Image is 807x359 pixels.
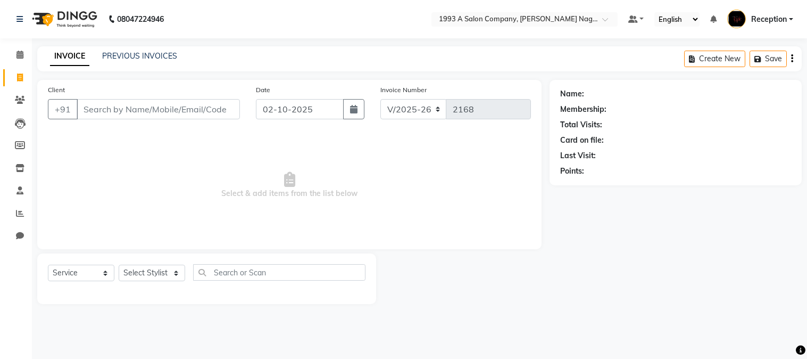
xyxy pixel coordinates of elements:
div: Name: [560,88,584,100]
button: Save [750,51,787,67]
a: INVOICE [50,47,89,66]
button: Create New [684,51,745,67]
img: logo [27,4,100,34]
div: Membership: [560,104,606,115]
input: Search by Name/Mobile/Email/Code [77,99,240,119]
span: Reception [751,14,787,25]
span: Select & add items from the list below [48,132,531,239]
div: Points: [560,166,584,177]
div: Card on file: [560,135,604,146]
label: Invoice Number [380,85,427,95]
label: Client [48,85,65,95]
div: Total Visits: [560,119,602,130]
input: Search or Scan [193,264,365,281]
b: 08047224946 [117,4,164,34]
label: Date [256,85,270,95]
div: Last Visit: [560,150,596,161]
img: Reception [727,10,746,28]
a: PREVIOUS INVOICES [102,51,177,61]
button: +91 [48,99,78,119]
